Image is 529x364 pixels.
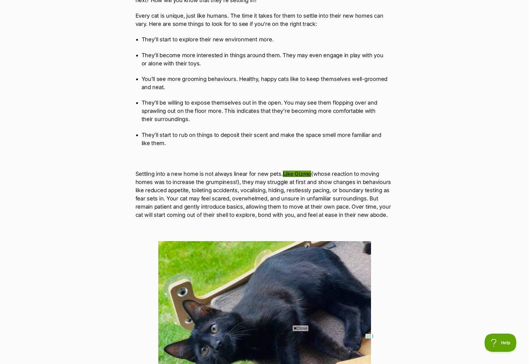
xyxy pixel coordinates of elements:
p: They’ll start to explore their new environment more. [142,35,388,43]
p: Settling into a new home is not always linear for new pets. (whose reaction to moving homes was t... [136,170,394,219]
p: They’ll start to rub on things to deposit their scent and make the space smell more familiar and ... [142,131,388,147]
iframe: Advertisement [154,334,375,361]
span: Close [292,325,309,331]
a: Like Gizmo [283,171,311,177]
p: You’ll see more grooming behaviours. Healthy, happy cats like to keep themselves well-groomed and... [142,75,388,91]
p: Every cat is unique, just like humans. The time it takes for them to settle into their new homes ... [136,12,394,28]
p: They’ll be willing to expose themselves out in the open. You may see them flopping over and spraw... [142,99,388,123]
p: They’ll become more interested in things around them. They may even engage in play with you or al... [142,51,388,68]
iframe: Help Scout Beacon - Open [485,334,517,352]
